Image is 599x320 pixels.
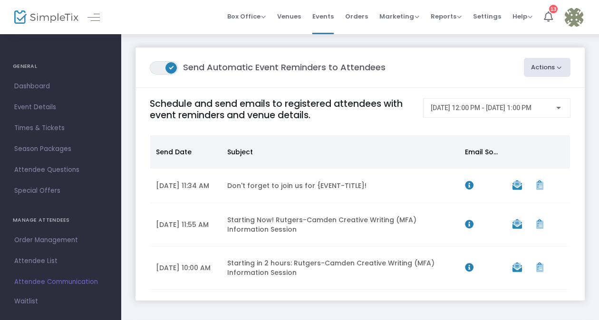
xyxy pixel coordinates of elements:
th: Subject [222,135,459,169]
span: Attendee Communication [14,276,107,288]
span: Settings [473,4,501,28]
span: Order Management [14,234,107,246]
span: Events [312,4,334,28]
h4: Schedule and send emails to registered attendees with event reminders and venue details. [150,98,414,121]
td: Starting Now! Rutgers-Camden Creative Writing (MFA) Information Session [222,203,459,246]
td: Don't forget to join us for {EVENT-TITLE}! [222,169,459,203]
th: Send Date [150,135,222,169]
button: Actions [524,58,571,77]
span: [DATE] 11:34 AM [156,181,209,190]
span: [DATE] 10:00 AM [156,263,211,273]
span: Attendee Questions [14,164,107,176]
span: Reports [431,12,462,21]
span: Times & Tickets [14,122,107,134]
span: Attendee List [14,255,107,267]
span: Special Offers [14,185,107,197]
td: Starting in 2 hours: Rutgers-Camden Creative Writing (MFA) Information Session [222,246,459,290]
span: Marketing [379,12,419,21]
h4: MANAGE ATTENDEES [13,211,108,230]
span: [DATE] 11:55 AM [156,220,209,229]
span: [DATE] 12:00 PM - [DATE] 1:00 PM [431,104,531,112]
div: Data table [150,135,570,290]
span: Orders [345,4,368,28]
th: Email Source [459,135,507,169]
h4: GENERAL [13,57,108,76]
span: ON [169,65,174,69]
span: Dashboard [14,80,107,93]
span: Venues [277,4,301,28]
span: Waitlist [14,297,38,306]
span: Help [512,12,532,21]
span: Box Office [227,12,266,21]
span: Event Details [14,101,107,113]
m-panel-title: Send Automatic Event Reminders to Attendees [150,61,386,75]
div: 13 [549,5,558,13]
span: Season Packages [14,143,107,155]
